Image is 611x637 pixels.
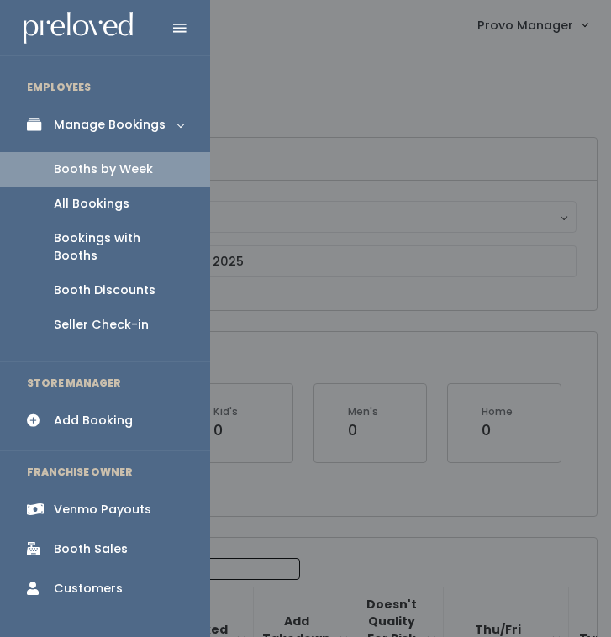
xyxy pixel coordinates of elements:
[24,12,133,45] img: preloved logo
[54,580,123,598] div: Customers
[54,116,166,134] div: Manage Bookings
[54,282,155,299] div: Booth Discounts
[54,412,133,429] div: Add Booking
[54,195,129,213] div: All Bookings
[54,229,183,265] div: Bookings with Booths
[54,161,153,178] div: Booths by Week
[54,501,151,519] div: Venmo Payouts
[54,540,128,558] div: Booth Sales
[54,316,149,334] div: Seller Check-in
